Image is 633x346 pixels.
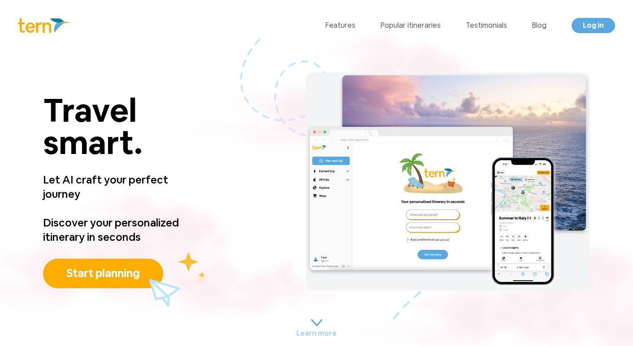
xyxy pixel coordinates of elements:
img: carrot.9d4c0c77.svg [311,319,322,326]
img: Logo [18,18,70,33]
img: yellow_stars.fff7e055.svg [173,250,211,287]
a: Popular itineraries [381,20,441,31]
button: Start planning [43,259,163,288]
p: Learn more [296,328,337,339]
img: main.4bdb0901.png [306,73,590,290]
p: Travel smart. [43,94,207,158]
span: Log in [583,21,604,30]
a: Features [325,20,356,31]
a: Testimonials [466,20,507,31]
p: Discover your personalized itinerary in seconds [43,216,207,244]
p: Let AI craft your perfect journey [43,158,207,216]
a: Log in [572,18,615,33]
img: plane.fbf33879.svg [149,279,180,307]
a: Blog [532,20,546,31]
